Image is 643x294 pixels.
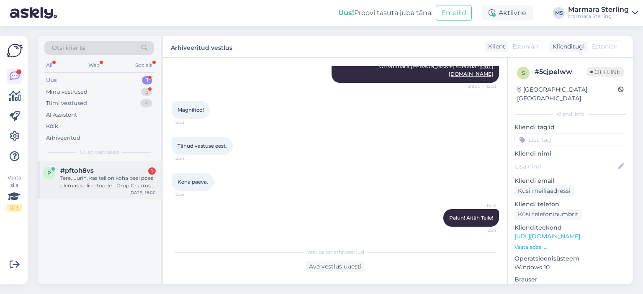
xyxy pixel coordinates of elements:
div: [GEOGRAPHIC_DATA], [GEOGRAPHIC_DATA] [517,85,618,103]
div: 1 [148,167,156,175]
div: Aktiivne [482,5,533,20]
div: Web [87,60,101,71]
div: Marmara Sterling [568,6,629,13]
div: 1 [142,76,152,84]
div: Arhiveeritud [46,134,80,142]
label: Arhiveeritud vestlus [171,41,232,52]
p: Kliendi nimi [514,149,626,158]
span: 12:24 [465,227,496,233]
div: Marmara Sterling [568,13,629,20]
span: Tänud vastuse eest. [177,143,227,149]
span: Palun! Aitäh Teile! [449,215,493,221]
span: Vestlus on arhiveeritud [307,248,364,256]
div: [DATE] 16:00 [129,189,156,196]
div: # 5cjpelww [535,67,587,77]
div: Socials [134,60,154,71]
div: Ava vestlus uuesti [306,261,365,272]
p: Windows 10 [514,263,626,272]
div: Kõik [46,122,58,130]
p: Operatsioonisüsteem [514,254,626,263]
span: 12:24 [174,191,206,197]
span: Estonian [512,42,538,51]
button: Emailid [436,5,472,21]
div: Minu vestlused [46,88,87,96]
p: Kliendi tag'id [514,123,626,132]
div: MS [553,7,565,19]
p: Vaata edasi ... [514,243,626,251]
span: Magnifico! [177,107,204,113]
span: Kena päeva. [177,179,208,185]
span: Nähtud ✓ 12:23 [464,83,496,89]
div: Klient [485,42,505,51]
span: 12:23 [174,119,206,125]
input: Lisa tag [514,133,626,146]
div: AI Assistent [46,111,77,119]
div: All [44,60,54,71]
span: p [47,170,51,176]
input: Lisa nimi [515,162,617,171]
div: Klienditugi [549,42,585,51]
div: 5 [141,88,152,96]
b: Uus! [338,9,354,17]
span: Kerli [465,202,496,209]
a: [URL][DOMAIN_NAME] [514,233,580,240]
div: Uus [46,76,57,84]
span: Offline [587,67,624,77]
div: 2 / 3 [7,204,22,212]
p: Brauser [514,275,626,284]
span: Estonian [592,42,617,51]
div: Küsi telefoninumbrit [514,209,582,220]
span: 12:24 [174,155,206,161]
div: 4 [140,99,152,107]
div: Tiimi vestlused [46,99,87,107]
p: Klienditeekond [514,223,626,232]
span: #pftoh8vs [60,167,94,174]
div: Vaata siia [7,174,22,212]
span: 5 [522,70,525,76]
div: Proovi tasuta juba täna: [338,8,432,18]
p: Kliendi email [514,176,626,185]
span: Uued vestlused [80,148,119,156]
span: Otsi kliente [52,43,85,52]
div: Küsi meiliaadressi [514,185,574,197]
p: Kliendi telefon [514,200,626,209]
div: Kliendi info [514,110,626,118]
a: Marmara SterlingMarmara Sterling [568,6,638,20]
img: Askly Logo [7,43,23,59]
div: Tere, uurin, kas teil on koha peal poes olemas selline toode - Drop Charms & Link Bases Earring s... [60,174,156,189]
